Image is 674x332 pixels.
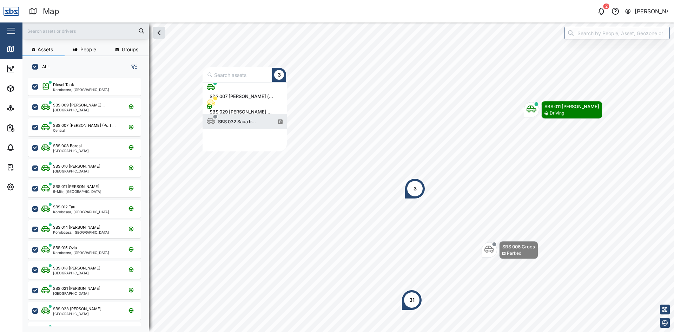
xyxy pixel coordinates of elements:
div: [GEOGRAPHIC_DATA] [53,169,100,173]
div: Map marker [404,178,425,199]
img: Main Logo [4,4,19,19]
div: Reports [18,124,42,132]
span: People [80,47,96,52]
div: Map marker [401,289,422,311]
div: [GEOGRAPHIC_DATA] [53,312,101,315]
div: Map marker [524,101,602,119]
div: Map [18,45,34,53]
div: SBS 011 [PERSON_NAME] [53,184,99,190]
div: SBS 029 [PERSON_NAME] ... [207,109,275,116]
div: 3 [278,71,281,79]
div: SBS 006 Crocs [502,243,535,250]
div: 31 [409,296,415,304]
div: SBS 023 [PERSON_NAME] [53,306,101,312]
button: [PERSON_NAME] [625,6,668,16]
div: [PERSON_NAME] [635,7,668,16]
div: SBS 007 [PERSON_NAME] (Port ... [53,123,115,129]
div: Settings [18,183,43,191]
div: Sites [18,104,35,112]
div: Central [53,129,115,132]
div: grid [28,75,148,326]
div: [GEOGRAPHIC_DATA] [53,108,105,112]
div: Map [43,5,59,18]
div: Alarms [18,144,40,151]
div: 9-Mile, [GEOGRAPHIC_DATA] [53,190,101,193]
div: Map marker [482,241,538,259]
div: [GEOGRAPHIC_DATA] [53,292,100,295]
div: Tasks [18,163,38,171]
div: [GEOGRAPHIC_DATA] [53,271,100,275]
div: SBS 015 Ovia [53,245,77,251]
div: SBS 008 Borosi [53,143,82,149]
input: Search by People, Asset, Geozone or Place [564,27,670,39]
div: 2 [603,4,609,9]
div: Driving [550,110,564,117]
div: Assets [18,85,40,92]
div: SBS 018 [PERSON_NAME] [53,265,100,271]
span: Groups [122,47,138,52]
canvas: Map [22,22,674,332]
div: Korobosea, [GEOGRAPHIC_DATA] [53,230,109,234]
div: Korobosea, [GEOGRAPHIC_DATA] [53,210,109,214]
div: Parked [507,250,521,257]
div: SBS 009 [PERSON_NAME]... [53,102,105,108]
div: SBS 011 [PERSON_NAME] [544,103,599,110]
div: Map marker [203,67,287,151]
input: Search assets or drivers [27,26,145,36]
span: Assets [38,47,53,52]
div: SBS 014 [PERSON_NAME] [53,224,100,230]
div: Korobosea, [GEOGRAPHIC_DATA] [53,251,109,254]
div: SBS 007 [PERSON_NAME] (... [207,93,276,100]
div: 3 [414,185,417,193]
div: SBS 010 [PERSON_NAME] [53,163,100,169]
div: grid [203,83,287,151]
div: [GEOGRAPHIC_DATA] [53,149,89,152]
div: Dashboard [18,65,50,73]
div: Korobosea, [GEOGRAPHIC_DATA] [53,88,109,91]
div: SBS 032 Saua Ir... [215,118,259,125]
input: Search assets [206,69,287,81]
div: SBS 012 Tau [53,204,75,210]
div: Diesel Tank [53,82,74,88]
label: ALL [38,64,50,70]
div: SBS 021 [PERSON_NAME] [53,286,100,292]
